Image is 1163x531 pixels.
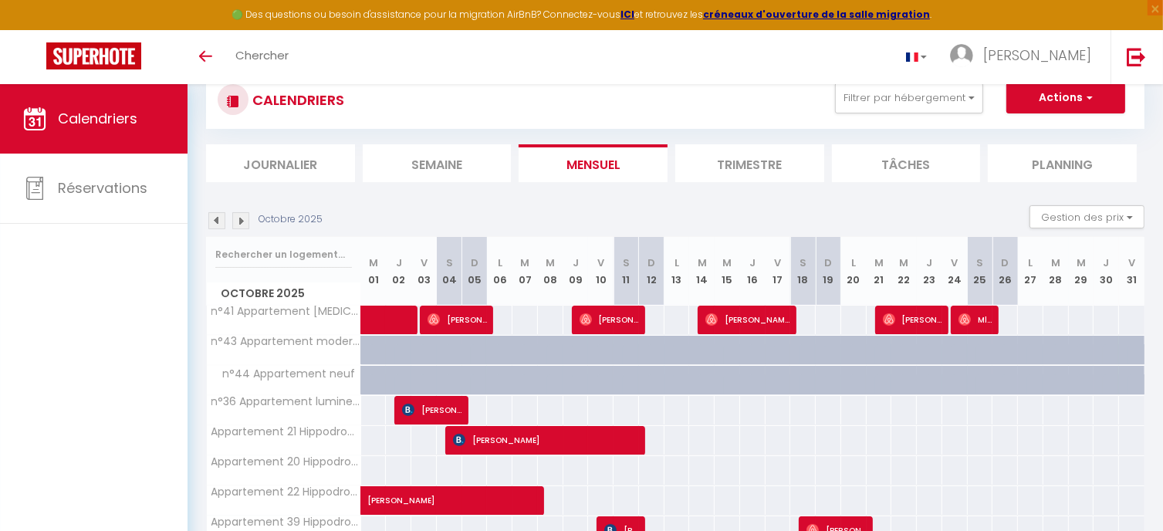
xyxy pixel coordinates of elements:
th: 16 [740,237,766,306]
abbr: J [749,255,756,270]
abbr: M [1077,255,1086,270]
abbr: M [1051,255,1060,270]
abbr: S [800,255,806,270]
th: 28 [1043,237,1069,306]
th: 04 [437,237,462,306]
img: ... [950,44,973,67]
abbr: D [471,255,478,270]
abbr: M [546,255,555,270]
th: 24 [942,237,968,306]
li: Tâches [832,144,981,182]
th: 09 [563,237,589,306]
abbr: M [520,255,529,270]
abbr: D [1002,255,1009,270]
button: Ouvrir le widget de chat LiveChat [12,6,59,52]
th: 30 [1094,237,1119,306]
abbr: V [421,255,428,270]
p: Octobre 2025 [259,212,323,227]
a: ... [PERSON_NAME] [938,30,1111,84]
th: 14 [689,237,715,306]
span: [PERSON_NAME] [428,305,487,334]
span: [PERSON_NAME] [983,46,1091,65]
li: Mensuel [519,144,668,182]
th: 08 [538,237,563,306]
a: [PERSON_NAME] [361,486,387,516]
li: Journalier [206,144,355,182]
span: [PERSON_NAME] [883,305,942,334]
li: Semaine [363,144,512,182]
th: 26 [992,237,1018,306]
th: 23 [917,237,942,306]
li: Planning [988,144,1137,182]
th: 20 [841,237,867,306]
th: 15 [715,237,740,306]
th: 06 [487,237,512,306]
a: créneaux d'ouverture de la salle migration [703,8,930,21]
span: [PERSON_NAME] [580,305,639,334]
th: 29 [1069,237,1094,306]
th: 03 [411,237,437,306]
th: 19 [816,237,841,306]
abbr: J [573,255,579,270]
th: 27 [1018,237,1043,306]
span: [PERSON_NAME] [705,305,790,334]
span: Appartement 20 Hippodrome entrée 223 [209,456,363,468]
li: Trimestre [675,144,824,182]
span: Réservations [58,178,147,198]
span: n°41 Appartement [MEDICAL_DATA] Lumineux avec terrasse [209,306,363,317]
span: [PERSON_NAME] [402,395,461,424]
th: 11 [614,237,639,306]
abbr: J [1104,255,1110,270]
span: Chercher [235,47,289,63]
th: 02 [386,237,411,306]
abbr: J [926,255,932,270]
abbr: D [647,255,655,270]
abbr: S [623,255,630,270]
img: Super Booking [46,42,141,69]
button: Filtrer par hébergement [835,83,983,113]
th: 07 [512,237,538,306]
span: n°36 Appartement lumineux 4 personnes [209,396,363,408]
abbr: S [976,255,983,270]
abbr: M [698,255,707,270]
abbr: L [498,255,502,270]
th: 10 [588,237,614,306]
img: logout [1127,47,1146,66]
abbr: V [952,255,958,270]
span: Mlk Nait [958,305,992,334]
abbr: J [396,255,402,270]
span: Appartement 39 Hippodrome 223 [209,516,363,528]
th: 05 [462,237,488,306]
span: Octobre 2025 [207,282,360,305]
abbr: L [851,255,856,270]
abbr: M [722,255,732,270]
th: 18 [790,237,816,306]
a: ICI [620,8,634,21]
th: 17 [766,237,791,306]
span: Appartement 22 Hippodrome entrée 223 [209,486,363,498]
th: 12 [639,237,664,306]
button: Gestion des prix [1029,205,1144,228]
abbr: V [597,255,604,270]
th: 21 [867,237,892,306]
abbr: M [900,255,909,270]
span: Appartement 21 Hippodrome entrée 223 [209,426,363,438]
th: 01 [361,237,387,306]
abbr: L [1028,255,1033,270]
abbr: S [446,255,453,270]
abbr: V [1128,255,1135,270]
span: [PERSON_NAME] [453,425,640,455]
span: n°43 Appartement moderne avec terrasse et jardin [209,336,363,347]
span: n°44 Appartement neuf [209,366,360,383]
a: Chercher [224,30,300,84]
th: 31 [1119,237,1144,306]
abbr: V [774,255,781,270]
h3: CALENDRIERS [248,83,344,117]
abbr: D [824,255,832,270]
th: 22 [891,237,917,306]
span: Calendriers [58,109,137,128]
th: 25 [968,237,993,306]
span: [PERSON_NAME] [367,478,616,507]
